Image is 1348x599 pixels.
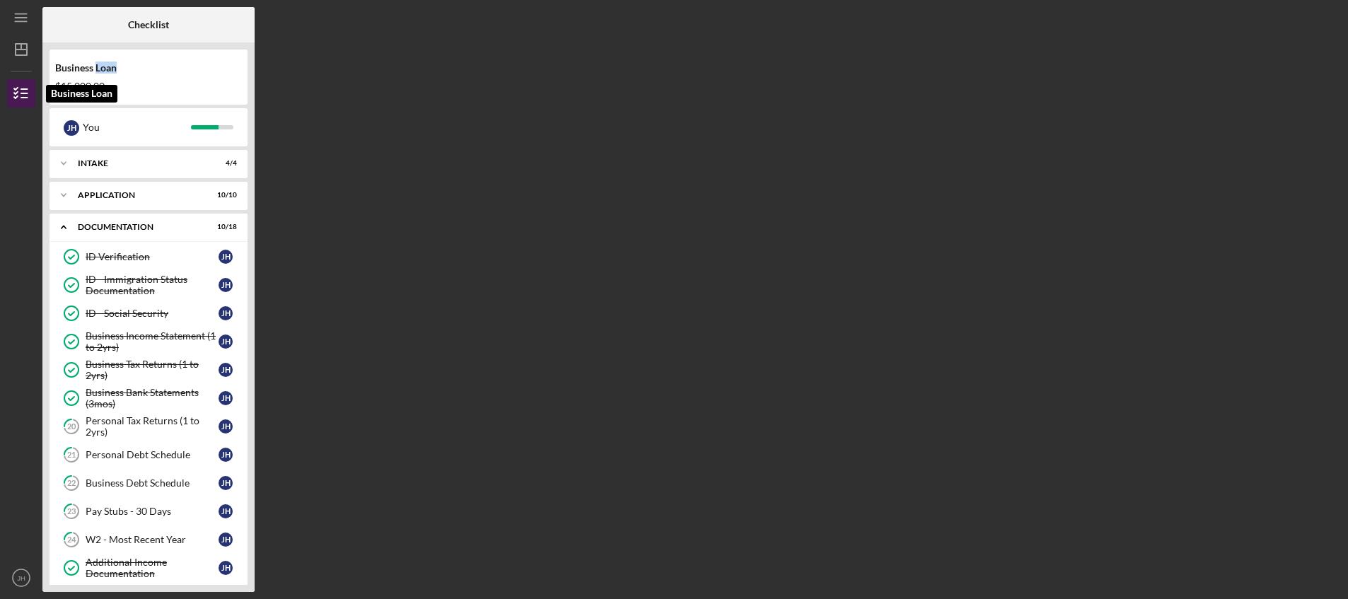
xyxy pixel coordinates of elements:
tspan: 22 [67,479,76,488]
a: 22Business Debt ScheduleJH [57,469,240,497]
div: Pay Stubs - 30 Days [86,506,219,517]
div: Personal Tax Returns (1 to 2yrs) [86,415,219,438]
div: 10 / 18 [211,223,237,231]
a: 21Personal Debt ScheduleJH [57,441,240,469]
div: J H [219,278,233,292]
div: W2 - Most Recent Year [86,534,219,545]
tspan: 24 [67,535,76,545]
div: J H [64,120,79,136]
div: J H [219,476,233,490]
div: J H [219,335,233,349]
a: 23Pay Stubs - 30 DaysJH [57,497,240,525]
div: J H [219,533,233,547]
div: Intake [78,159,202,168]
div: J H [219,504,233,518]
a: 20Personal Tax Returns (1 to 2yrs)JH [57,412,240,441]
a: ID - Immigration Status DocumentationJH [57,271,240,299]
div: Additional Income Documentation [86,557,219,579]
div: 4 / 4 [211,159,237,168]
div: J H [219,250,233,264]
div: J H [219,391,233,405]
div: ID - Social Security [86,308,219,319]
div: $15,000.00 [55,81,242,92]
div: Business Bank Statements (3mos) [86,387,219,409]
a: Business Bank Statements (3mos)JH [57,384,240,412]
tspan: 20 [67,422,76,431]
div: J H [219,448,233,462]
div: Application [78,191,202,199]
div: Documentation [78,223,202,231]
a: ID - Social SecurityJH [57,299,240,327]
a: Business Tax Returns (1 to 2yrs)JH [57,356,240,384]
div: 10 / 10 [211,191,237,199]
tspan: 21 [67,450,76,460]
div: Business Tax Returns (1 to 2yrs) [86,359,219,381]
a: 24W2 - Most Recent YearJH [57,525,240,554]
div: Business Loan [55,62,242,74]
a: Business Income Statement (1 to 2yrs)JH [57,327,240,356]
div: Business Income Statement (1 to 2yrs) [86,330,219,353]
div: J H [219,419,233,434]
div: J H [219,561,233,575]
div: J H [219,306,233,320]
div: J H [219,363,233,377]
div: Personal Debt Schedule [86,449,219,460]
div: ID Verification [86,251,219,262]
b: Checklist [128,19,169,30]
div: ID - Immigration Status Documentation [86,274,219,296]
div: You [83,115,191,139]
button: JH [7,564,35,592]
div: Business Debt Schedule [86,477,219,489]
tspan: 23 [67,507,76,516]
a: ID VerificationJH [57,243,240,271]
a: Additional Income DocumentationJH [57,554,240,582]
text: JH [17,574,25,582]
